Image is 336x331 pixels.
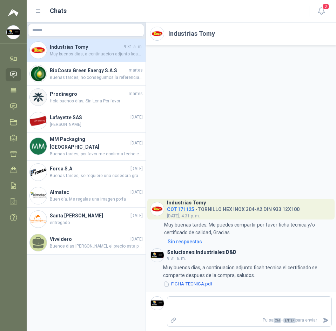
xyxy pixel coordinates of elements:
[27,231,146,255] a: Vivvidero[DATE]Buenos dias [PERSON_NAME], el precio esta por 3 metros..
[27,208,146,231] a: Company LogoSanta [PERSON_NAME][DATE]entregado
[167,256,186,261] span: 9:31 a. m.
[30,42,47,59] img: Company Logo
[50,98,143,104] span: Hola buenos días, Sin Lona Por favor
[322,3,330,10] span: 3
[30,187,47,204] img: Company Logo
[130,236,143,243] span: [DATE]
[50,114,129,121] h4: Lafayette SAS
[30,211,47,228] img: Company Logo
[30,164,47,181] img: Company Logo
[27,62,146,86] a: Company LogoBioCosta Green Energy S.A.SmartesBuenas tardes, no conseguimos la referencia de la pu...
[166,238,332,245] a: Sin respuestas
[164,221,332,236] p: Muy buenas tardes, Me puedes compartir por favor ficha técnica y/o certificado de calidad, Gracias.
[50,121,143,128] span: [PERSON_NAME]
[27,161,146,184] a: Company LogoForsa S.A[DATE]Buenas tardes, se requiere una cosedora grande, Idustrial, pienso que ...
[50,6,67,16] h1: Chats
[50,212,129,219] h4: Santa [PERSON_NAME]
[168,29,215,39] h2: Industrias Tomy
[50,243,143,250] span: Buenos dias [PERSON_NAME], el precio esta por 3 metros..
[30,65,47,82] img: Company Logo
[320,314,331,326] button: Enviar
[130,189,143,196] span: [DATE]
[150,202,164,216] img: Company Logo
[8,8,19,17] img: Logo peakr
[50,188,129,196] h4: Almatec
[130,114,143,121] span: [DATE]
[274,318,281,323] span: Ctrl
[167,205,300,211] h4: - TORNILLO HEX INOX 304-A2 DIN 933 12X100
[179,314,320,326] p: Pulsa + para enviar
[130,165,143,172] span: [DATE]
[50,196,143,203] span: Buen día. Me regalas una imagen porfa
[50,90,127,98] h4: Prodinagro
[129,67,143,74] span: martes
[27,109,146,133] a: Company LogoLafayette SAS[DATE][PERSON_NAME]
[30,89,47,106] img: Company Logo
[167,207,194,212] span: COT171125
[130,212,143,219] span: [DATE]
[150,249,164,262] img: Company Logo
[50,165,129,173] h4: Forsa S.A
[167,201,206,205] h3: Industrias Tomy
[30,112,47,129] img: Company Logo
[50,219,143,226] span: entregado
[167,314,179,326] label: Adjuntar archivos
[30,138,47,155] img: Company Logo
[163,264,332,279] p: Muy buenos dias, a continuacion adjunto ficah tecnica el certificado se comparte despues de la co...
[129,90,143,97] span: martes
[167,214,200,218] span: [DATE], 4:31 p. m.
[130,140,143,147] span: [DATE]
[50,235,129,243] h4: Vivvidero
[150,297,164,310] img: Company Logo
[315,5,328,18] button: 3
[7,26,20,39] img: Company Logo
[167,250,236,254] h3: Soluciones Industriales D&D
[27,39,146,62] a: Company LogoIndustrias Tomy9:31 a. m.Muy buenos dias, a continuacion adjunto ficah tecnica el cer...
[283,318,296,323] span: ENTER
[27,184,146,208] a: Company LogoAlmatec[DATE]Buen día. Me regalas una imagen porfa
[50,51,143,58] span: Muy buenos dias, a continuacion adjunto ficah tecnica el certificado se comparte despues de la co...
[50,173,143,179] span: Buenas tardes, se requiere una cosedora grande, Idustrial, pienso que la cotizada no es lo que ne...
[150,27,164,40] img: Company Logo
[50,74,143,81] span: Buenas tardes, no conseguimos la referencia de la pulidora adjunto foto de herramienta. Por favor...
[50,43,122,51] h4: Industrias Tomy
[163,281,213,288] button: FICHA TECNICA.pdf
[50,151,143,157] span: Buenas tardes, por favor me confirma feche estimada del llegada del equipo. gracias.
[27,133,146,161] a: Company LogoMM Packaging [GEOGRAPHIC_DATA][DATE]Buenas tardes, por favor me confirma feche estima...
[50,135,129,151] h4: MM Packaging [GEOGRAPHIC_DATA]
[50,67,127,74] h4: BioCosta Green Energy S.A.S
[168,238,202,245] div: Sin respuestas
[27,86,146,109] a: Company LogoProdinagromartesHola buenos días, Sin Lona Por favor
[124,43,143,50] span: 9:31 a. m.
